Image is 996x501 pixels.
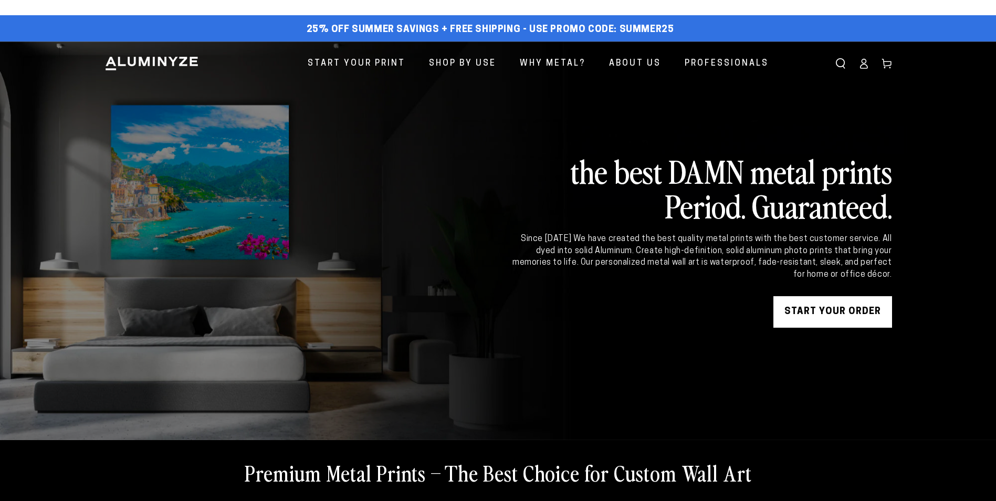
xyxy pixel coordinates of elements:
[429,56,496,71] span: Shop By Use
[511,233,892,280] div: Since [DATE] We have created the best quality metal prints with the best customer service. All dy...
[773,296,892,328] a: START YOUR Order
[511,153,892,223] h2: the best DAMN metal prints Period. Guaranteed.
[685,56,769,71] span: Professionals
[512,50,593,78] a: Why Metal?
[601,50,669,78] a: About Us
[308,56,405,71] span: Start Your Print
[829,52,852,75] summary: Search our site
[677,50,777,78] a: Professionals
[421,50,504,78] a: Shop By Use
[300,50,413,78] a: Start Your Print
[104,56,199,71] img: Aluminyze
[609,56,661,71] span: About Us
[245,459,752,486] h2: Premium Metal Prints – The Best Choice for Custom Wall Art
[520,56,585,71] span: Why Metal?
[307,24,674,36] span: 25% off Summer Savings + Free Shipping - Use Promo Code: SUMMER25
